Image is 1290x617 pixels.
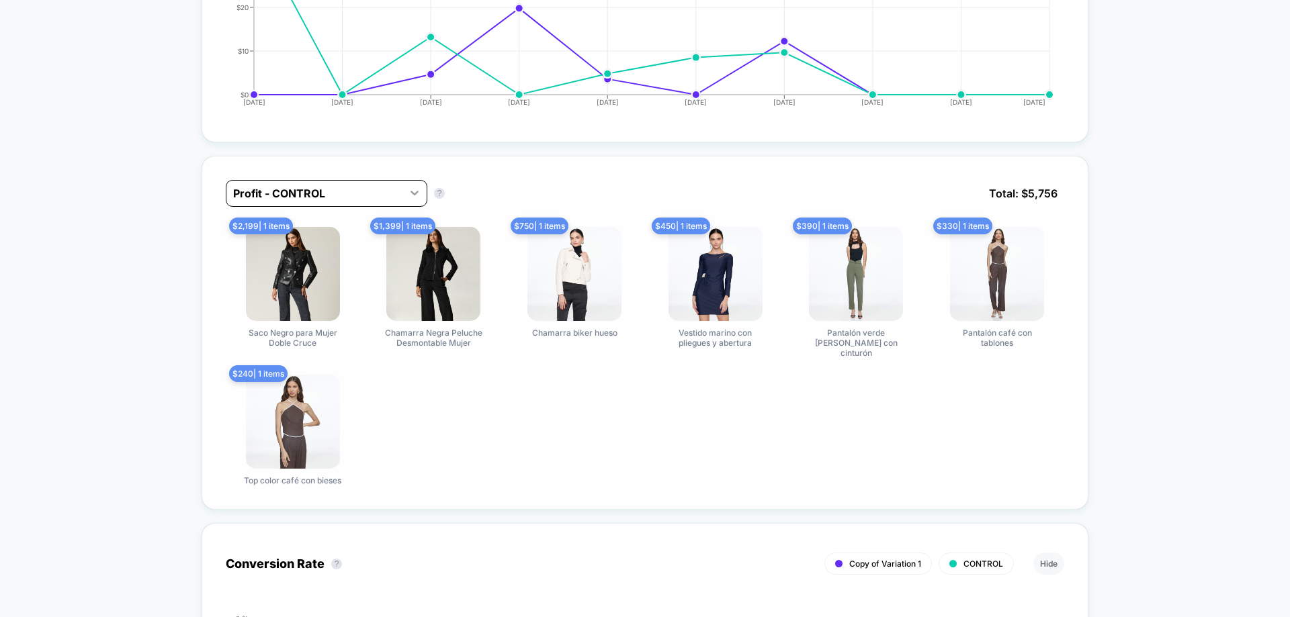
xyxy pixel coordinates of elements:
[370,218,435,234] span: $ 1,399 | 1 items
[243,98,265,106] tspan: [DATE]
[383,328,484,348] span: Chamarra Negra Peluche Desmontable Mujer
[665,328,766,348] span: Vestido marino con pliegues y abertura
[236,3,249,11] tspan: $20
[532,328,617,338] span: Chamarra biker hueso
[1033,553,1064,575] button: Hide
[386,227,480,321] img: Chamarra Negra Peluche Desmontable Mujer
[933,218,992,234] span: $ 330 | 1 items
[597,98,619,106] tspan: [DATE]
[982,180,1064,207] span: Total: $ 5,756
[511,218,568,234] span: $ 750 | 1 items
[809,227,903,321] img: Pantalón verde olivo con cinturón
[1023,98,1045,106] tspan: [DATE]
[806,328,906,358] span: Pantalón verde [PERSON_NAME] con cinturón
[246,375,340,469] img: Top color café con bieses
[434,188,445,199] button: ?
[331,98,353,106] tspan: [DATE]
[244,475,341,485] span: Top color café con bieses
[652,218,710,234] span: $ 450 | 1 items
[229,365,288,382] span: $ 240 | 1 items
[243,328,343,348] span: Saco Negro para Mujer Doble Cruce
[669,227,763,321] img: Vestido marino con pliegues y abertura
[849,559,921,569] span: Copy of Variation 1
[420,98,442,106] tspan: [DATE]
[508,98,530,106] tspan: [DATE]
[331,559,342,569] button: ?
[947,328,1047,348] span: Pantalón café con tablones
[685,98,707,106] tspan: [DATE]
[238,46,249,54] tspan: $10
[773,98,795,106] tspan: [DATE]
[793,218,852,234] span: $ 390 | 1 items
[527,227,621,321] img: Chamarra biker hueso
[861,98,884,106] tspan: [DATE]
[963,559,1003,569] span: CONTROL
[246,227,340,321] img: Saco Negro para Mujer Doble Cruce
[950,98,972,106] tspan: [DATE]
[229,218,293,234] span: $ 2,199 | 1 items
[241,90,249,98] tspan: $0
[950,227,1044,321] img: Pantalón café con tablones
